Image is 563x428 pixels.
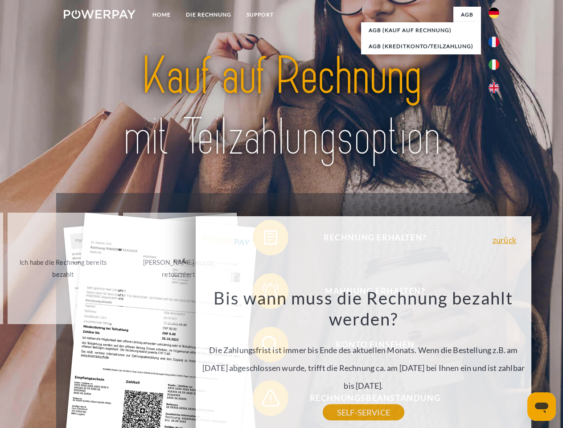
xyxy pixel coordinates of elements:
img: it [489,59,499,70]
img: logo-powerpay-white.svg [64,10,136,19]
a: Home [145,7,178,23]
h3: Bis wann muss die Rechnung bezahlt werden? [201,287,526,330]
a: DIE RECHNUNG [178,7,239,23]
a: SELF-SERVICE [323,404,404,420]
img: title-powerpay_de.svg [85,43,478,171]
img: en [489,82,499,93]
div: [PERSON_NAME] wurde retourniert [128,256,229,280]
a: AGB (Kauf auf Rechnung) [361,22,481,38]
img: fr [489,37,499,47]
a: agb [453,7,481,23]
a: SUPPORT [239,7,281,23]
div: Die Zahlungsfrist ist immer bis Ende des aktuellen Monats. Wenn die Bestellung z.B. am [DATE] abg... [201,287,526,412]
a: AGB (Kreditkonto/Teilzahlung) [361,38,481,54]
img: de [489,8,499,18]
a: zurück [493,236,516,244]
div: Ich habe die Rechnung bereits bezahlt [13,256,113,280]
iframe: Schaltfläche zum Öffnen des Messaging-Fensters [527,392,556,421]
